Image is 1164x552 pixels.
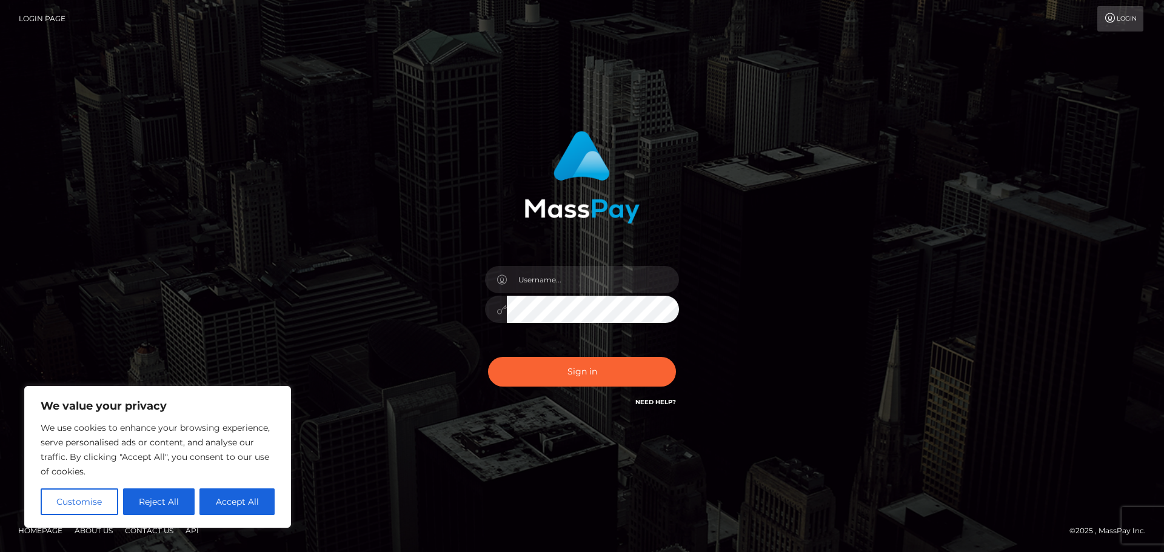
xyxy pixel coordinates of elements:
[41,421,275,479] p: We use cookies to enhance your browsing experience, serve personalised ads or content, and analys...
[24,386,291,528] div: We value your privacy
[41,488,118,515] button: Customise
[199,488,275,515] button: Accept All
[123,488,195,515] button: Reject All
[524,131,640,224] img: MassPay Login
[41,399,275,413] p: We value your privacy
[488,357,676,387] button: Sign in
[120,521,178,540] a: Contact Us
[635,398,676,406] a: Need Help?
[181,521,204,540] a: API
[19,6,65,32] a: Login Page
[70,521,118,540] a: About Us
[1069,524,1155,537] div: © 2025 , MassPay Inc.
[1097,6,1143,32] a: Login
[507,266,679,293] input: Username...
[13,521,67,540] a: Homepage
